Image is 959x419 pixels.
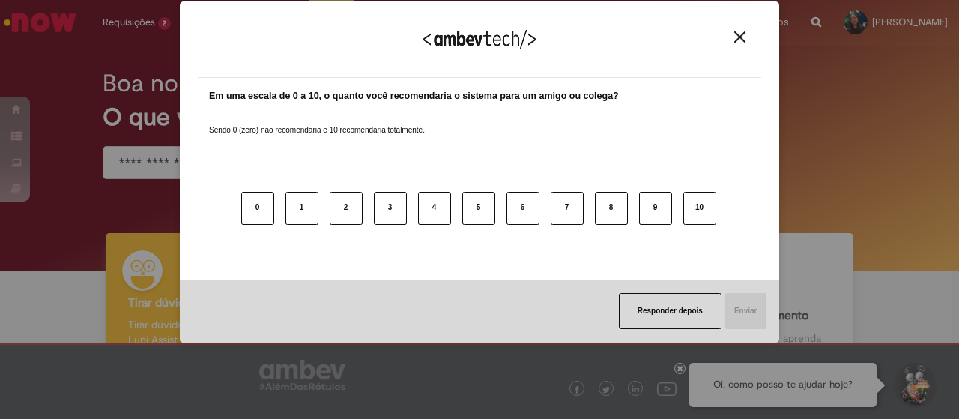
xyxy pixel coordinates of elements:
[418,192,451,225] button: 4
[209,107,425,136] label: Sendo 0 (zero) não recomendaria e 10 recomendaria totalmente.
[683,192,716,225] button: 10
[506,192,539,225] button: 6
[423,30,536,49] img: Logo Ambevtech
[639,192,672,225] button: 9
[330,192,363,225] button: 2
[734,31,745,43] img: Close
[730,31,750,43] button: Close
[551,192,584,225] button: 7
[595,192,628,225] button: 8
[462,192,495,225] button: 5
[374,192,407,225] button: 3
[285,192,318,225] button: 1
[209,89,619,103] label: Em uma escala de 0 a 10, o quanto você recomendaria o sistema para um amigo ou colega?
[619,293,721,329] button: Responder depois
[241,192,274,225] button: 0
